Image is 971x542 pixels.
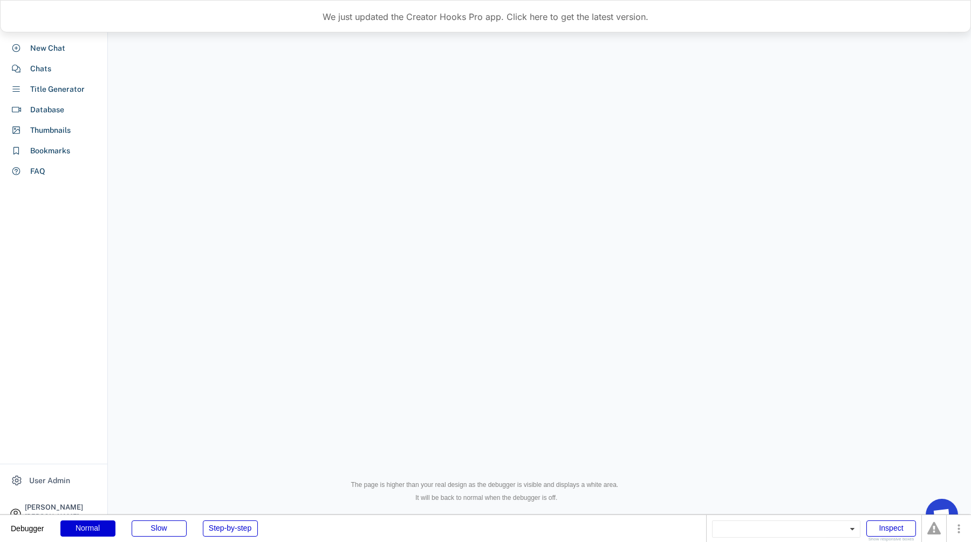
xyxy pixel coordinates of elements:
[11,515,44,532] div: Debugger
[25,513,98,533] div: [PERSON_NAME][EMAIL_ADDRESS][DOMAIN_NAME]
[926,499,958,531] a: Open chat
[30,166,45,177] div: FAQ
[30,145,70,157] div: Bookmarks
[866,520,916,537] div: Inspect
[132,520,187,537] div: Slow
[30,104,64,116] div: Database
[30,125,71,136] div: Thumbnails
[866,537,916,541] div: Show responsive boxes
[30,43,65,54] div: New Chat
[203,520,258,537] div: Step-by-step
[29,475,70,486] div: User Admin
[30,63,51,74] div: Chats
[60,520,115,537] div: Normal
[25,504,98,511] div: [PERSON_NAME]
[30,84,85,95] div: Title Generator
